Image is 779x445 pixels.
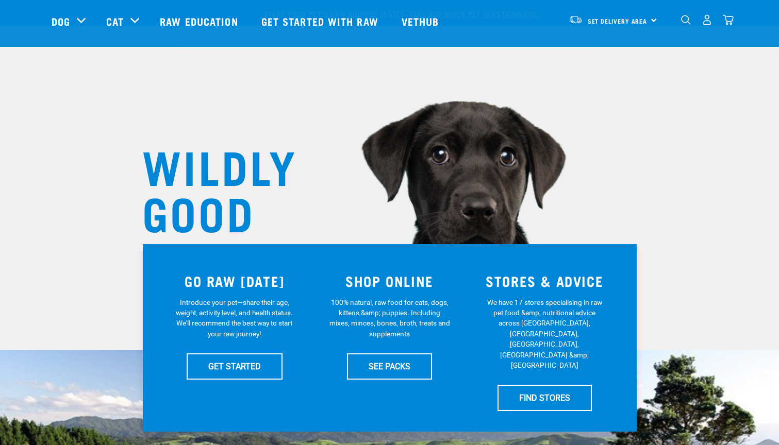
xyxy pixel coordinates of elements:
[473,273,616,289] h3: STORES & ADVICE
[106,13,124,29] a: Cat
[498,385,592,410] a: FIND STORES
[569,15,583,24] img: van-moving.png
[174,297,295,339] p: Introduce your pet—share their age, weight, activity level, and health status. We'll recommend th...
[52,13,70,29] a: Dog
[163,273,306,289] h3: GO RAW [DATE]
[251,1,391,42] a: Get started with Raw
[187,353,283,379] a: GET STARTED
[318,273,461,289] h3: SHOP ONLINE
[391,1,452,42] a: Vethub
[681,15,691,25] img: home-icon-1@2x.png
[142,142,349,281] h1: WILDLY GOOD NUTRITION
[702,14,712,25] img: user.png
[588,19,648,23] span: Set Delivery Area
[484,297,605,371] p: We have 17 stores specialising in raw pet food &amp; nutritional advice across [GEOGRAPHIC_DATA],...
[347,353,432,379] a: SEE PACKS
[150,1,251,42] a: Raw Education
[329,297,450,339] p: 100% natural, raw food for cats, dogs, kittens &amp; puppies. Including mixes, minces, bones, bro...
[723,14,734,25] img: home-icon@2x.png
